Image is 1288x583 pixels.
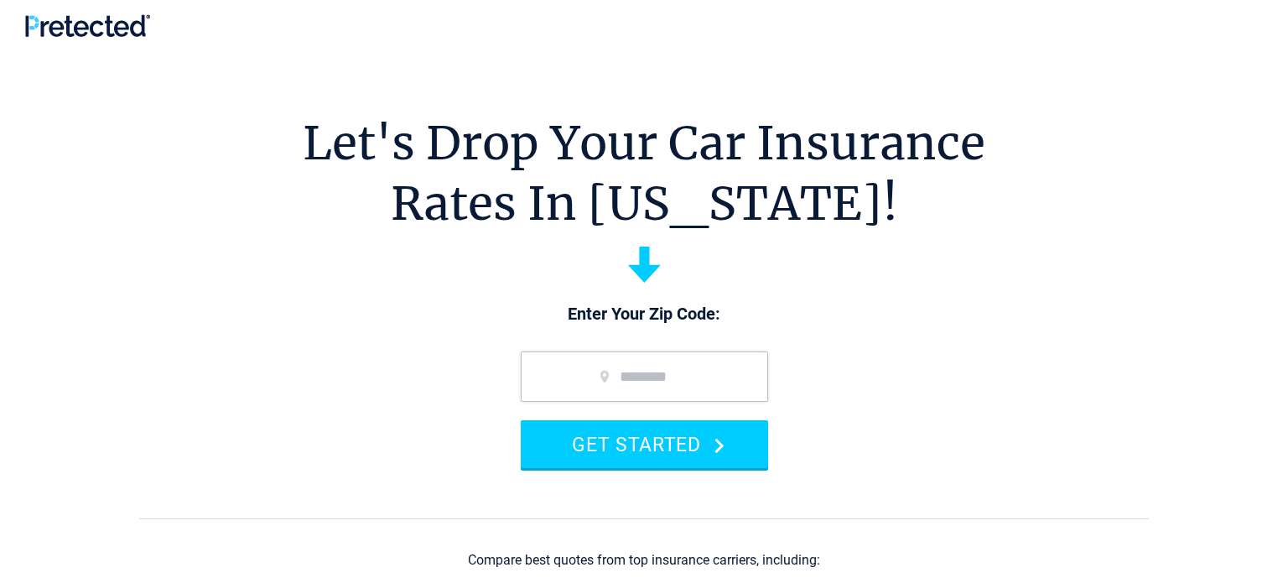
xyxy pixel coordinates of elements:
[25,14,150,37] img: Pretected Logo
[521,351,768,402] input: zip code
[504,303,785,326] p: Enter Your Zip Code:
[521,420,768,468] button: GET STARTED
[303,113,985,234] h1: Let's Drop Your Car Insurance Rates In [US_STATE]!
[468,553,820,568] div: Compare best quotes from top insurance carriers, including:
